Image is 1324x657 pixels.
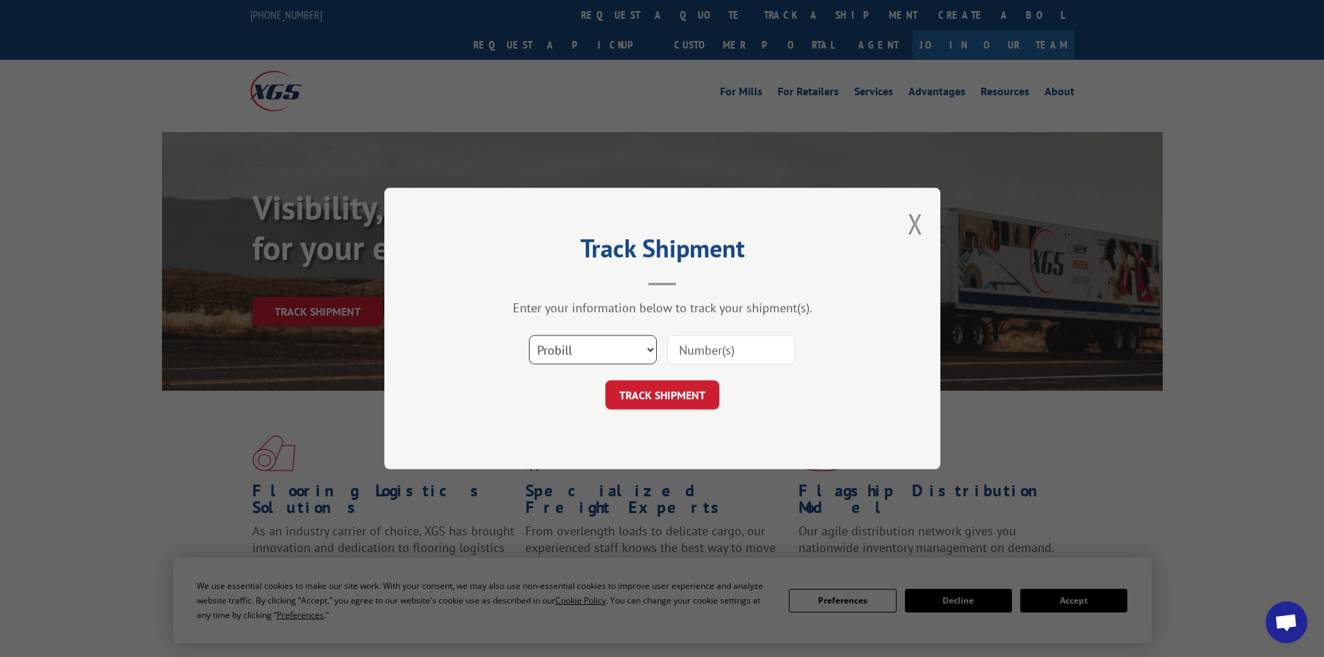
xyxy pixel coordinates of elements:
button: TRACK SHIPMENT [605,380,719,409]
button: Close modal [908,205,923,242]
div: Enter your information below to track your shipment(s). [454,300,871,316]
input: Number(s) [667,335,795,364]
h2: Track Shipment [454,238,871,265]
div: Open chat [1266,601,1307,643]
